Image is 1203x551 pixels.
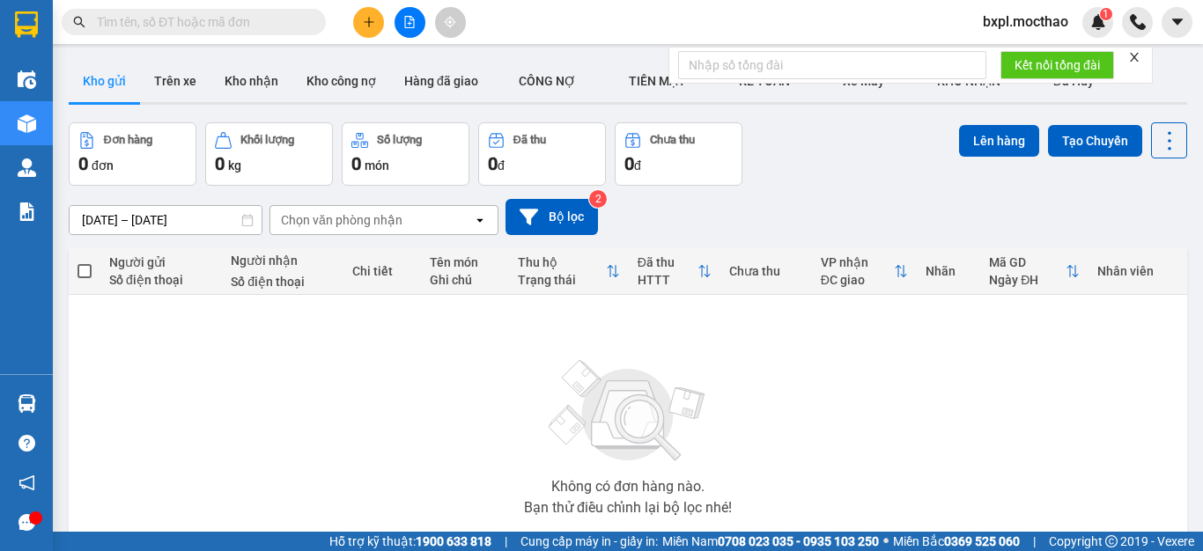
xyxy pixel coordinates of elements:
[228,158,241,173] span: kg
[215,153,225,174] span: 0
[140,60,210,102] button: Trên xe
[205,122,333,186] button: Khối lượng0kg
[944,534,1020,548] strong: 0369 525 060
[624,153,634,174] span: 0
[1128,51,1140,63] span: close
[1100,8,1112,20] sup: 1
[662,532,879,551] span: Miền Nam
[634,158,641,173] span: đ
[520,532,658,551] span: Cung cấp máy in - giấy in:
[292,60,390,102] button: Kho công nợ
[989,255,1066,269] div: Mã GD
[551,480,705,494] div: Không có đơn hàng nào.
[478,122,606,186] button: Đã thu0đ
[1103,8,1109,20] span: 1
[109,273,213,287] div: Số điện thoại
[629,248,720,295] th: Toggle SortBy
[718,534,879,548] strong: 0708 023 035 - 0935 103 250
[18,474,35,491] span: notification
[524,501,732,515] div: Bạn thử điều chỉnh lại bộ lọc nhé!
[70,206,262,234] input: Select a date range.
[109,255,213,269] div: Người gửi
[1015,55,1100,75] span: Kết nối tổng đài
[435,7,466,38] button: aim
[505,532,507,551] span: |
[18,202,36,221] img: solution-icon
[69,60,140,102] button: Kho gửi
[73,16,85,28] span: search
[342,122,469,186] button: Số lượng0món
[980,248,1089,295] th: Toggle SortBy
[15,11,38,38] img: logo-vxr
[18,514,35,531] span: message
[518,255,606,269] div: Thu hộ
[1033,532,1036,551] span: |
[104,134,152,146] div: Đơn hàng
[97,12,305,32] input: Tìm tên, số ĐT hoặc mã đơn
[416,534,491,548] strong: 1900 633 818
[363,16,375,28] span: plus
[638,273,697,287] div: HTTT
[959,125,1039,157] button: Lên hàng
[430,273,500,287] div: Ghi chú
[18,70,36,89] img: warehouse-icon
[353,7,384,38] button: plus
[351,153,361,174] span: 0
[498,158,505,173] span: đ
[444,16,456,28] span: aim
[513,134,546,146] div: Đã thu
[1130,14,1146,30] img: phone-icon
[926,264,971,278] div: Nhãn
[231,275,335,289] div: Số điện thoại
[92,158,114,173] span: đơn
[812,248,918,295] th: Toggle SortBy
[518,273,606,287] div: Trạng thái
[18,394,36,413] img: warehouse-icon
[589,190,607,208] sup: 2
[989,273,1066,287] div: Ngày ĐH
[883,538,889,545] span: ⚪️
[240,134,294,146] div: Khối lượng
[390,60,492,102] button: Hàng đã giao
[488,153,498,174] span: 0
[1097,264,1178,278] div: Nhân viên
[629,74,686,88] span: TIỀN MẶT
[729,264,803,278] div: Chưa thu
[210,60,292,102] button: Kho nhận
[69,122,196,186] button: Đơn hàng0đơn
[231,253,335,268] div: Người nhận
[395,7,425,38] button: file-add
[18,158,36,177] img: warehouse-icon
[678,51,986,79] input: Nhập số tổng đài
[509,248,629,295] th: Toggle SortBy
[650,134,695,146] div: Chưa thu
[430,255,500,269] div: Tên món
[1162,7,1192,38] button: caret-down
[281,211,402,229] div: Chọn văn phòng nhận
[352,264,412,278] div: Chi tiết
[18,435,35,452] span: question-circle
[1105,535,1118,547] span: copyright
[519,74,576,88] span: CÔNG NỢ
[969,11,1082,33] span: bxpl.mocthao
[1090,14,1106,30] img: icon-new-feature
[1000,51,1114,79] button: Kết nối tổng đài
[893,532,1020,551] span: Miền Bắc
[1170,14,1185,30] span: caret-down
[615,122,742,186] button: Chưa thu0đ
[1048,125,1142,157] button: Tạo Chuyến
[403,16,416,28] span: file-add
[473,213,487,227] svg: open
[329,532,491,551] span: Hỗ trợ kỹ thuật:
[78,153,88,174] span: 0
[821,273,895,287] div: ĐC giao
[377,134,422,146] div: Số lượng
[821,255,895,269] div: VP nhận
[18,114,36,133] img: warehouse-icon
[365,158,389,173] span: món
[506,199,598,235] button: Bộ lọc
[540,349,716,473] img: svg+xml;base64,PHN2ZyBjbGFzcz0ibGlzdC1wbHVnX19zdmciIHhtbG5zPSJodHRwOi8vd3d3LnczLm9yZy8yMDAwL3N2Zy...
[638,255,697,269] div: Đã thu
